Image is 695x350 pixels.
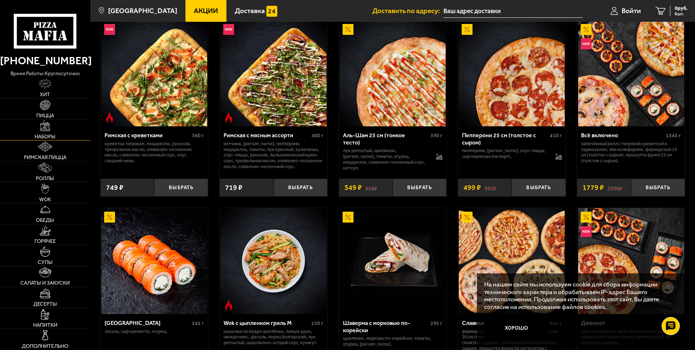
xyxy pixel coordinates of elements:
img: Филадельфия [101,208,207,314]
img: Новинка [223,24,234,35]
span: 242 г [192,320,204,326]
s: 618 ₽ [365,184,377,191]
span: WOK [39,197,51,202]
span: 400 г [311,133,323,139]
p: На нашем сайте мы используем cookie для сбора информации технического характера и обрабатываем IP... [484,281,674,311]
img: Всё включено [578,20,684,126]
div: Всё включено [581,132,664,139]
span: Войти [622,7,641,14]
span: Доставка [235,7,265,14]
span: Акции [194,7,218,14]
a: АкционныйАль-Шам 25 см (тонкое тесто) [339,20,447,126]
div: [GEOGRAPHIC_DATA] [105,320,191,326]
img: Акционный [462,212,473,223]
span: Роллы [36,176,54,181]
a: НовинкаОстрое блюдоРимская с креветками [101,20,208,126]
span: [GEOGRAPHIC_DATA] [108,7,177,14]
button: Выбрать [274,179,327,196]
span: 390 г [430,133,442,139]
p: лук репчатый, цыпленок, [PERSON_NAME], томаты, огурец, моцарелла, сливочно-чесночный соус, кетчуп. [343,148,429,171]
span: Дополнительно [22,343,68,349]
img: Аль-Шам 25 см (тонкое тесто) [340,20,446,126]
img: Акционный [343,212,353,223]
s: 591 ₽ [485,184,496,191]
img: Акционный [462,24,473,35]
span: Хит [40,92,50,97]
div: Римская с креветками [105,132,191,139]
span: 749 ₽ [106,184,123,191]
button: Выбрать [631,179,685,196]
img: Римская с креветками [101,20,207,126]
span: Обеды [36,217,54,223]
p: Запечённый ролл с тигровой креветкой и пармезаном, Эби Калифорния, Фермерская 25 см (толстое с сы... [581,141,681,164]
a: АкционныйФиладельфия [101,208,208,314]
button: Выбрать [393,179,446,196]
a: АкционныйНовинкаВсё включено [577,20,685,126]
span: 549 ₽ [344,184,362,191]
span: Напитки [33,322,57,327]
img: Новинка [581,38,592,49]
img: Пепперони 25 см (толстое с сыром) [459,20,565,126]
img: 15daf4d41897b9f0e9f617042186c801.svg [266,6,277,17]
span: Горячее [34,239,56,244]
a: АкционныйСлавные парни [458,208,566,314]
div: Шаверма с морковью по-корейски [343,320,429,333]
input: Ваш адрес доставки [443,4,582,18]
img: Новинка [581,226,592,237]
img: Римская с мясным ассорти [220,20,326,126]
span: Римская пицца [24,155,66,160]
span: 360 г [192,133,204,139]
span: Супы [38,260,53,265]
span: Пицца [36,113,54,118]
a: НовинкаОстрое блюдоРимская с мясным ассорти [220,20,327,126]
span: 230 г [311,320,323,326]
img: Острое блюдо [223,112,234,123]
p: цыпленок, морковь по-корейски, томаты, огурец, [PERSON_NAME]. [343,335,443,347]
p: лосось, Сыр креметте, огурец. [105,329,204,334]
p: пепперони, [PERSON_NAME], соус-пицца, сыр пармезан (на борт). [462,148,548,159]
span: 1779 ₽ [582,184,604,191]
div: Аль-Шам 25 см (тонкое тесто) [343,132,429,146]
button: Выбрать [512,179,565,196]
a: АкционныйШаверма с морковью по-корейски [339,208,447,314]
span: 719 ₽ [225,184,242,191]
span: Наборы [34,134,56,139]
span: Доставить по адресу: [372,7,443,14]
img: Джекпот [578,208,684,314]
p: ветчина, [PERSON_NAME], пепперони, моцарелла, томаты, лук красный, халапеньо, соус-пицца, руккола... [224,141,323,170]
img: Акционный [581,212,592,223]
img: Новинка [104,24,115,35]
span: 499 ₽ [463,184,481,191]
div: Пепперони 25 см (толстое с сыром) [462,132,548,146]
img: Акционный [104,212,115,223]
a: АкционныйПепперони 25 см (толстое с сыром) [458,20,566,126]
img: Острое блюдо [223,300,234,311]
span: Десерты [33,301,57,306]
p: шашлык из бедра цыплёнка, лапша удон, овощи микс, фасоль, перец болгарский, лук репчатый, шашлычн... [224,329,323,346]
img: Шаверма с морковью по-корейски [340,208,446,314]
img: Акционный [581,24,592,35]
span: 0 руб. [675,6,688,11]
img: Острое блюдо [104,112,115,123]
p: креветка тигровая, моцарелла, руккола, трюфельное масло, оливково-чесночное масло, сливочно-чесно... [105,141,204,164]
span: 410 г [550,133,562,139]
img: Wok с цыпленком гриль M [220,208,326,314]
s: 2306 ₽ [608,184,622,191]
a: Острое блюдоWok с цыпленком гриль M [220,208,327,314]
img: Акционный [343,24,353,35]
img: Славные парни [459,208,565,314]
span: 0 шт. [675,12,688,16]
span: 1345 г [666,133,681,139]
button: Выбрать [154,179,208,196]
span: 295 г [430,320,442,326]
div: Римская с мясным ассорти [224,132,310,139]
button: Хорошо [484,318,549,339]
a: АкционныйНовинкаДжекпот [577,208,685,314]
div: Славные парни [462,320,545,326]
div: Wok с цыпленком гриль M [224,320,310,326]
span: Салаты и закуски [20,280,70,285]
